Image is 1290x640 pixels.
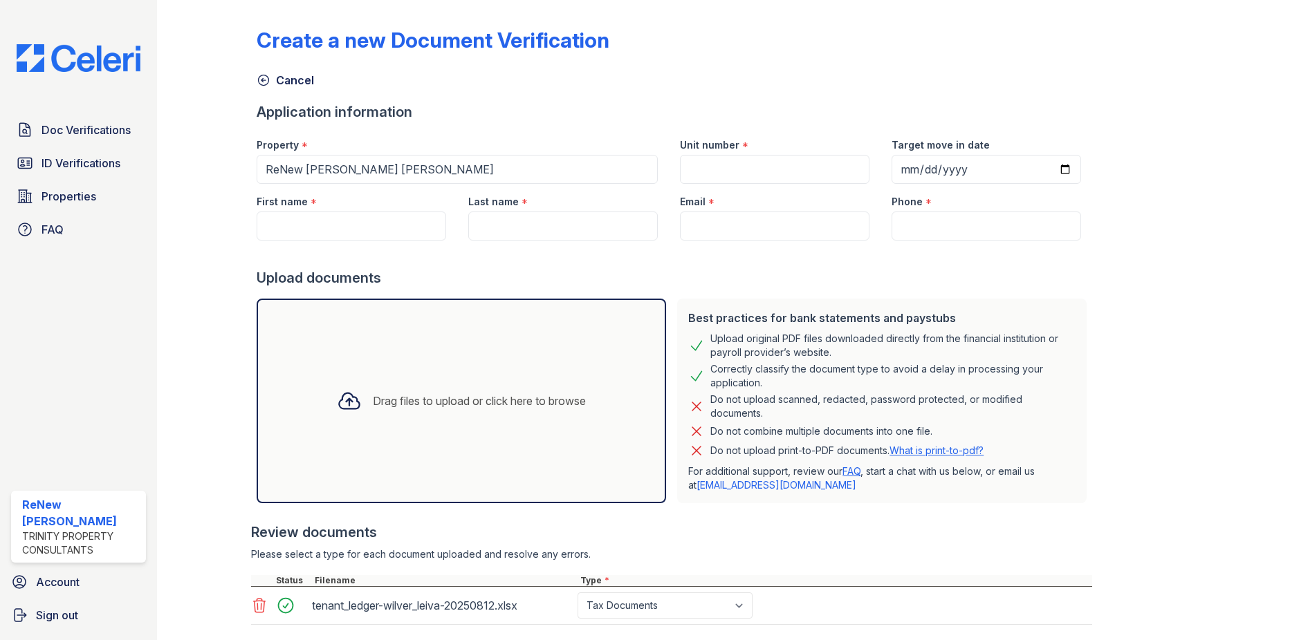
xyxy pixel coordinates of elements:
[842,465,860,477] a: FAQ
[710,423,932,440] div: Do not combine multiple documents into one file.
[257,138,299,152] label: Property
[6,568,151,596] a: Account
[42,188,96,205] span: Properties
[273,575,312,586] div: Status
[6,44,151,72] img: CE_Logo_Blue-a8612792a0a2168367f1c8372b55b34899dd931a85d93a1a3d3e32e68fde9ad4.png
[257,102,1092,122] div: Application information
[680,138,739,152] label: Unit number
[36,574,80,590] span: Account
[42,155,120,171] span: ID Verifications
[22,529,140,557] div: Trinity Property Consultants
[22,496,140,529] div: ReNew [PERSON_NAME]
[251,523,1092,542] div: Review documents
[257,72,314,88] a: Cancel
[710,362,1076,390] div: Correctly classify the document type to avoid a delay in processing your application.
[251,547,1092,561] div: Please select a type for each document uploaded and resolve any errors.
[892,138,990,152] label: Target move in date
[257,195,308,209] label: First name
[257,28,609,53] div: Create a new Document Verification
[680,195,706,209] label: Email
[42,122,131,138] span: Doc Verifications
[697,479,856,491] a: [EMAIL_ADDRESS][DOMAIN_NAME]
[42,221,64,238] span: FAQ
[710,332,1076,359] div: Upload original PDF files downloaded directly from the financial institution or payroll provider’...
[11,116,146,144] a: Doc Verifications
[688,310,1076,326] div: Best practices for bank statements and paystubs
[257,268,1092,288] div: Upload documents
[6,601,151,629] a: Sign out
[710,444,984,458] p: Do not upload print-to-PDF documents.
[892,195,923,209] label: Phone
[11,149,146,177] a: ID Verifications
[710,393,1076,420] div: Do not upload scanned, redacted, password protected, or modified documents.
[578,575,1092,586] div: Type
[312,575,578,586] div: Filename
[11,216,146,243] a: FAQ
[468,195,519,209] label: Last name
[688,464,1076,492] p: For additional support, review our , start a chat with us below, or email us at
[890,444,984,456] a: What is print-to-pdf?
[312,594,572,617] div: tenant_ledger-wilver_leiva-20250812.xlsx
[36,607,78,623] span: Sign out
[11,182,146,210] a: Properties
[373,393,586,409] div: Drag files to upload or click here to browse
